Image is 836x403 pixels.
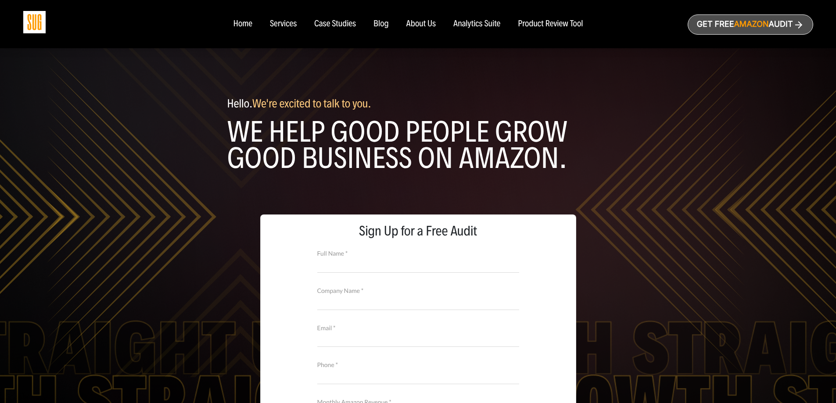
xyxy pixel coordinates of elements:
a: Get freeAmazonAudit [688,14,813,35]
a: Blog [373,19,389,29]
label: Full Name * [317,249,519,258]
input: Email * [317,332,519,347]
input: Contact Number * [317,369,519,384]
img: Sug [23,11,46,33]
a: Services [270,19,297,29]
span: Sign Up for a Free Audit [269,224,567,239]
a: Case Studies [314,19,356,29]
label: Phone * [317,360,519,370]
label: Email * [317,323,519,333]
label: Company Name * [317,286,519,296]
a: Home [233,19,252,29]
input: Company Name * [317,294,519,310]
a: About Us [406,19,436,29]
a: Analytics Suite [453,19,500,29]
span: We're excited to talk to you. [252,96,371,111]
p: Hello. [227,97,609,110]
h1: WE help good people grow good business on amazon. [227,119,609,171]
input: Full Name * [317,257,519,272]
span: Amazon [734,20,768,29]
a: Product Review Tool [518,19,583,29]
